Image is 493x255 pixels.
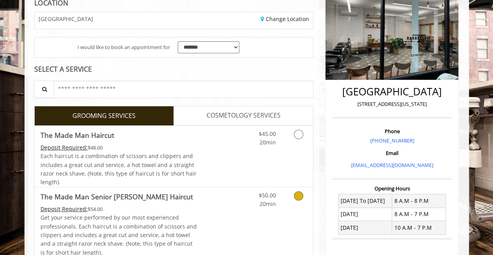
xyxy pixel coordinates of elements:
[351,162,433,169] a: [EMAIL_ADDRESS][DOMAIN_NAME]
[332,186,452,191] h3: Opening Hours
[261,15,309,23] a: Change Location
[72,111,136,121] span: GROOMING SERVICES
[259,139,276,146] span: 20min
[392,208,446,221] td: 8 A.M - 7 P.M
[338,208,392,221] td: [DATE]
[41,205,88,213] span: This service needs some Advance to be paid before we block your appointment
[41,191,193,202] b: The Made Man Senior [PERSON_NAME] Haircut
[334,128,450,134] h3: Phone
[34,81,54,98] button: Service Search
[338,221,392,234] td: [DATE]
[41,152,196,186] span: Each haircut is a combination of scissors and clippers and includes a great cut and service, a ho...
[41,205,197,213] div: $54.00
[258,192,276,199] span: $50.00
[334,100,450,108] p: [STREET_ADDRESS][US_STATE]
[338,194,392,208] td: [DATE] To [DATE]
[78,43,170,51] span: I would like to book an appointment for
[392,194,446,208] td: 8 A.M - 8 P.M
[370,137,414,144] a: [PHONE_NUMBER]
[41,130,114,141] b: The Made Man Haircut
[39,16,93,22] span: [GEOGRAPHIC_DATA]
[207,111,281,121] span: COSMETOLOGY SERVICES
[41,144,88,151] span: This service needs some Advance to be paid before we block your appointment
[392,221,446,234] td: 10 A.M - 7 P.M
[259,200,276,208] span: 20min
[334,150,450,156] h3: Email
[34,65,314,73] div: SELECT A SERVICE
[334,86,450,97] h2: [GEOGRAPHIC_DATA]
[41,143,197,152] div: $48.00
[258,130,276,137] span: $45.00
